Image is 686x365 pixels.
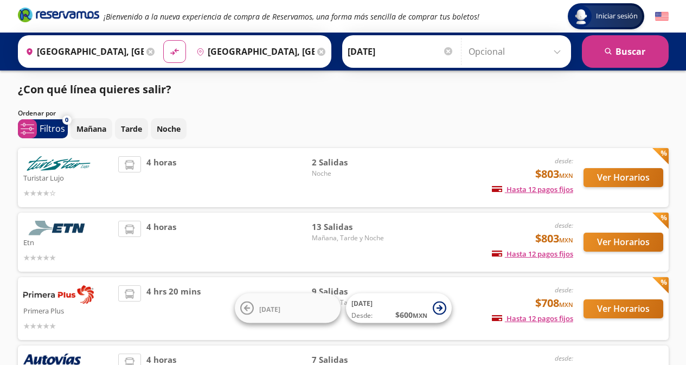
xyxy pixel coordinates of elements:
[146,156,176,199] span: 4 horas
[259,304,280,313] span: [DATE]
[492,313,573,323] span: Hasta 12 pagos fijos
[469,38,566,65] input: Opcional
[312,169,388,178] span: Noche
[555,285,573,294] em: desde:
[535,166,573,182] span: $803
[312,285,388,298] span: 9 Salidas
[23,285,94,304] img: Primera Plus
[555,221,573,230] em: desde:
[235,293,341,323] button: [DATE]
[582,35,669,68] button: Buscar
[351,311,373,321] span: Desde:
[555,354,573,363] em: desde:
[584,299,663,318] button: Ver Horarios
[584,168,663,187] button: Ver Horarios
[115,118,148,139] button: Tarde
[18,7,99,26] a: Brand Logo
[65,116,68,125] span: 0
[70,118,112,139] button: Mañana
[23,221,94,235] img: Etn
[21,38,144,65] input: Buscar Origen
[18,7,99,23] i: Brand Logo
[492,184,573,194] span: Hasta 12 pagos fijos
[584,233,663,252] button: Ver Horarios
[492,249,573,259] span: Hasta 12 pagos fijos
[413,311,427,319] small: MXN
[146,221,176,264] span: 4 horas
[151,118,187,139] button: Noche
[535,230,573,247] span: $803
[559,171,573,180] small: MXN
[40,122,65,135] p: Filtros
[23,156,94,171] img: Turistar Lujo
[348,38,454,65] input: Elegir Fecha
[555,156,573,165] em: desde:
[18,119,68,138] button: 0Filtros
[23,171,113,184] p: Turistar Lujo
[312,156,388,169] span: 2 Salidas
[76,123,106,135] p: Mañana
[192,38,315,65] input: Buscar Destino
[312,233,388,243] span: Mañana, Tarde y Noche
[157,123,181,135] p: Noche
[559,236,573,244] small: MXN
[535,295,573,311] span: $708
[395,309,427,321] span: $ 600
[312,221,388,233] span: 13 Salidas
[18,81,171,98] p: ¿Con qué línea quieres salir?
[146,285,201,332] span: 4 hrs 20 mins
[592,11,642,22] span: Iniciar sesión
[23,235,113,248] p: Etn
[346,293,452,323] button: [DATE]Desde:$600MXN
[559,300,573,309] small: MXN
[23,304,113,317] p: Primera Plus
[104,11,479,22] em: ¡Bienvenido a la nueva experiencia de compra de Reservamos, una forma más sencilla de comprar tus...
[121,123,142,135] p: Tarde
[351,299,373,308] span: [DATE]
[18,108,56,118] p: Ordenar por
[655,10,669,23] button: English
